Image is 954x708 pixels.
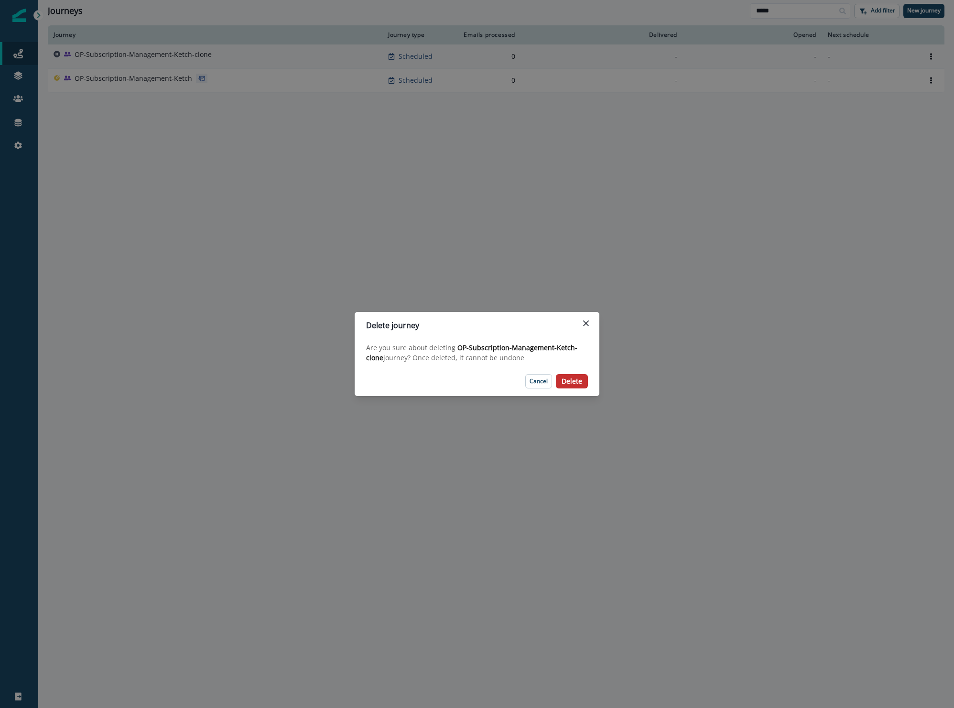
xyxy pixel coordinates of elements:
[578,316,594,331] button: Close
[366,320,419,331] p: Delete journey
[556,374,588,388] button: Delete
[562,377,582,386] p: Delete
[366,343,577,362] span: OP-Subscription-Management-Ketch-clone
[366,343,588,363] p: Are you sure about deleting journey ? Once deleted, it cannot be undone
[525,374,552,388] button: Cancel
[530,378,548,385] p: Cancel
